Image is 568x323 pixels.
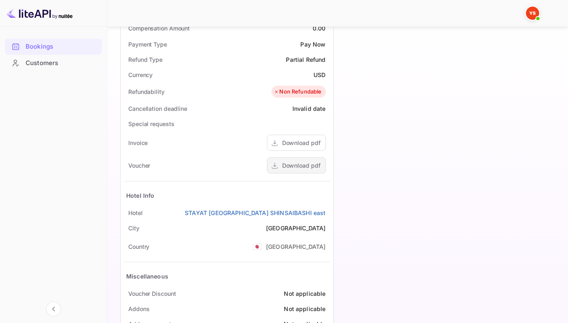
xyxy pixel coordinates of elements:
[128,161,150,170] div: Voucher
[128,208,143,217] div: Hotel
[313,24,326,33] div: 0.00
[128,224,139,232] div: City
[273,88,321,96] div: Non Refundable
[46,302,61,316] button: Collapse navigation
[128,87,165,96] div: Refundability
[128,119,174,128] div: Special requests
[286,55,325,64] div: Partial Refund
[284,289,325,298] div: Not applicable
[313,70,325,79] div: USD
[282,161,321,170] div: Download pdf
[126,191,155,200] div: Hotel Info
[128,104,187,113] div: Cancellation deadline
[5,39,102,55] div: Bookings
[26,59,98,68] div: Customers
[5,55,102,71] div: Customers
[126,272,168,281] div: Miscellaneous
[252,239,262,254] span: United States
[128,55,163,64] div: Refund Type
[292,104,326,113] div: Invalid date
[128,289,176,298] div: Voucher Discount
[5,39,102,54] a: Bookings
[128,304,149,313] div: Addons
[128,70,153,79] div: Currency
[128,40,167,49] div: Payment Type
[26,42,98,51] div: Bookings
[300,40,325,49] div: Pay Now
[7,7,73,20] img: LiteAPI logo
[282,138,321,147] div: Download pdf
[128,138,148,147] div: Invoice
[128,242,149,251] div: Country
[266,224,326,232] div: [GEOGRAPHIC_DATA]
[128,24,190,33] div: Compensation Amount
[266,242,326,251] div: [GEOGRAPHIC_DATA]
[284,304,325,313] div: Not applicable
[5,55,102,70] a: Customers
[185,208,325,217] a: STAYAT [GEOGRAPHIC_DATA] SHINSAIBASHI east
[526,7,539,20] img: Yandex Support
